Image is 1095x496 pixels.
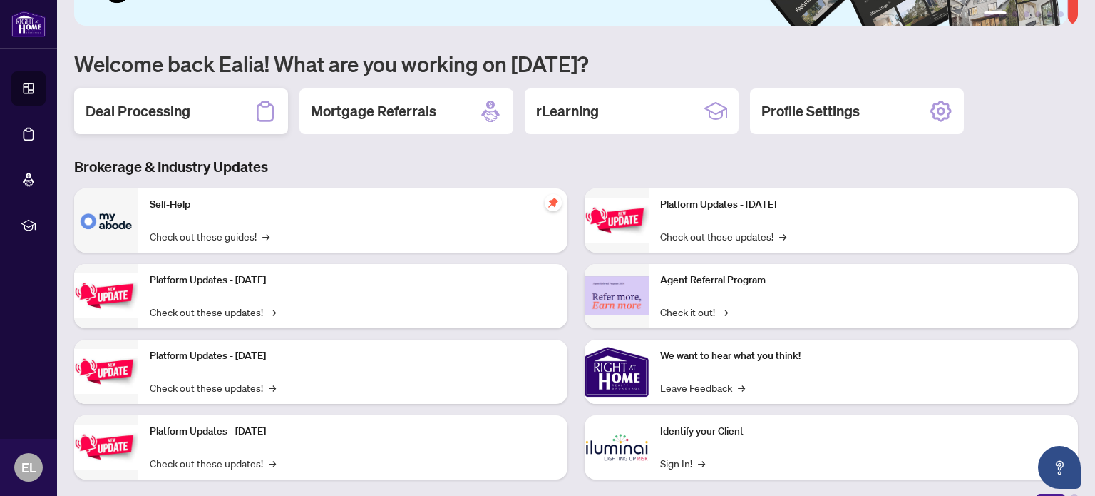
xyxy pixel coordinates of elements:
button: 5 [1047,11,1052,17]
span: → [269,455,276,471]
h2: Deal Processing [86,101,190,121]
h2: Profile Settings [761,101,860,121]
button: 1 [984,11,1007,17]
span: → [262,228,269,244]
span: → [269,304,276,320]
span: → [269,380,276,395]
img: Platform Updates - July 8, 2025 [74,425,138,470]
a: Check out these guides!→ [150,228,269,244]
img: logo [11,11,46,37]
span: pushpin [545,194,562,211]
a: Leave Feedback→ [660,380,745,395]
p: Platform Updates - [DATE] [150,348,556,364]
p: Platform Updates - [DATE] [660,197,1066,213]
span: → [698,455,705,471]
a: Check out these updates!→ [150,455,276,471]
h2: Mortgage Referrals [311,101,436,121]
h1: Welcome back Ealia! What are you working on [DATE]? [74,50,1078,77]
span: EL [21,457,36,477]
a: Check out these updates!→ [660,228,786,244]
p: Identify your Client [660,424,1066,440]
a: Check it out!→ [660,304,728,320]
img: We want to hear what you think! [585,340,649,404]
img: Platform Updates - July 21, 2025 [74,349,138,394]
button: 3 [1024,11,1029,17]
button: 2 [1012,11,1018,17]
p: Agent Referral Program [660,273,1066,288]
p: Self-Help [150,197,556,213]
img: Platform Updates - June 23, 2025 [585,198,649,243]
button: Open asap [1038,446,1081,489]
a: Sign In!→ [660,455,705,471]
p: We want to hear what you think! [660,348,1066,364]
a: Check out these updates!→ [150,304,276,320]
img: Platform Updates - September 16, 2025 [74,273,138,318]
h3: Brokerage & Industry Updates [74,157,1078,177]
img: Agent Referral Program [585,276,649,315]
img: Self-Help [74,188,138,253]
button: 4 [1035,11,1041,17]
p: Platform Updates - [DATE] [150,273,556,288]
span: → [738,380,745,395]
a: Check out these updates!→ [150,380,276,395]
button: 6 [1058,11,1064,17]
h2: rLearning [536,101,599,121]
img: Identify your Client [585,415,649,480]
span: → [779,228,786,244]
p: Platform Updates - [DATE] [150,424,556,440]
span: → [721,304,728,320]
